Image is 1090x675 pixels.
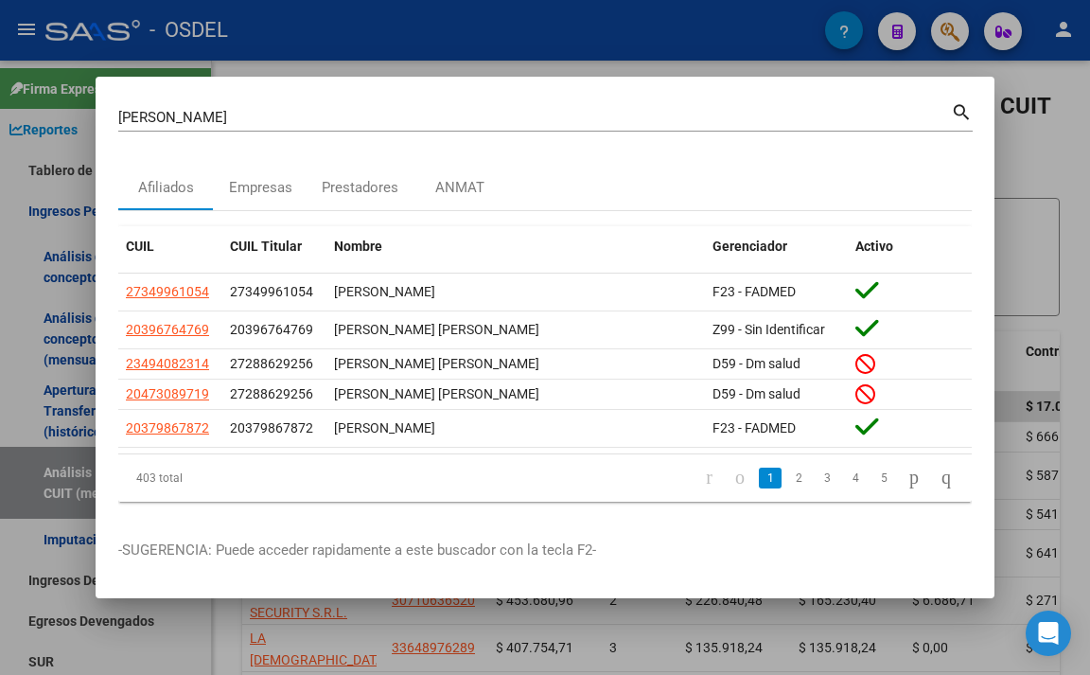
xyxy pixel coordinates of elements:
a: go to next page [901,468,927,488]
span: F23 - FADMED [712,284,796,299]
span: Activo [855,239,893,254]
datatable-header-cell: CUIL Titular [222,226,326,267]
div: Prestadores [322,177,398,199]
span: Gerenciador [712,239,787,254]
div: [PERSON_NAME] [334,417,697,439]
div: [PERSON_NAME] [PERSON_NAME] [334,383,697,405]
datatable-header-cell: Activo [848,226,972,267]
span: 27288629256 [230,356,313,371]
span: CUIL Titular [230,239,302,254]
span: D59 - Dm salud [712,356,800,371]
datatable-header-cell: Nombre [326,226,705,267]
span: 27288629256 [230,386,313,401]
div: Open Intercom Messenger [1026,611,1071,656]
span: 23494082314 [126,356,209,371]
span: CUIL [126,239,154,254]
div: [PERSON_NAME] [PERSON_NAME] [334,319,697,341]
a: 1 [759,468,782,488]
a: 4 [844,468,867,488]
div: [PERSON_NAME] [PERSON_NAME] [334,353,697,375]
div: Afiliados [138,177,194,199]
mat-icon: search [951,99,973,122]
li: page 4 [841,462,870,494]
span: D59 - Dm salud [712,386,800,401]
div: ANMAT [435,177,484,199]
p: -SUGERENCIA: Puede acceder rapidamente a este buscador con la tecla F2- [118,540,972,561]
span: Z99 - Sin Identificar [712,322,825,337]
li: page 2 [784,462,813,494]
span: 27349961054 [126,284,209,299]
span: 20396764769 [230,322,313,337]
a: 3 [816,468,838,488]
li: page 5 [870,462,898,494]
div: Empresas [229,177,292,199]
a: 5 [872,468,895,488]
li: page 3 [813,462,841,494]
a: go to first page [697,468,721,488]
span: 20473089719 [126,386,209,401]
span: 27349961054 [230,284,313,299]
span: Nombre [334,239,382,254]
div: [PERSON_NAME] [334,281,697,303]
datatable-header-cell: Gerenciador [705,226,848,267]
span: F23 - FADMED [712,420,796,435]
span: 20379867872 [230,420,313,435]
div: 403 total [118,454,286,502]
span: 20396764769 [126,322,209,337]
a: 2 [787,468,810,488]
datatable-header-cell: CUIL [118,226,222,267]
li: page 1 [756,462,784,494]
span: 20379867872 [126,420,209,435]
a: go to previous page [727,468,753,488]
a: go to last page [933,468,959,488]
